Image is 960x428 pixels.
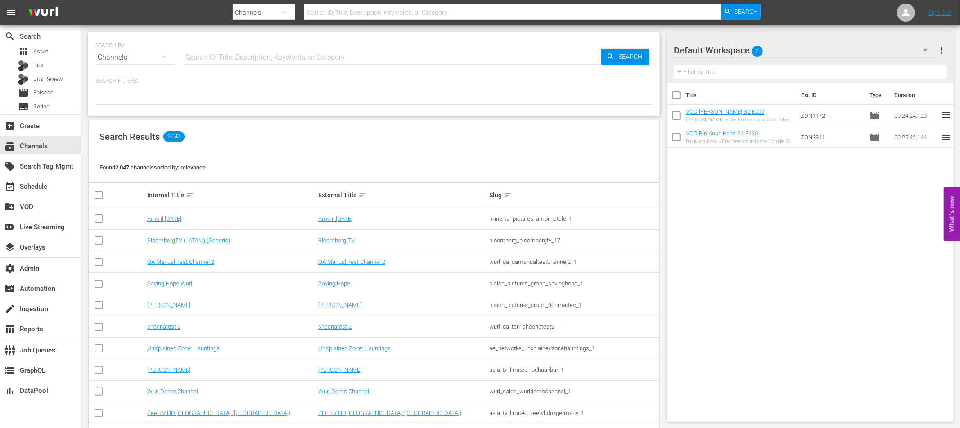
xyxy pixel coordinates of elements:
span: reorder [940,110,951,120]
span: 2,047 [163,131,185,142]
div: Bin Kuch Kahe - Eine herrlich indische Familie S1 E120 [686,138,793,144]
span: Job Queues [5,345,15,356]
span: Series [33,102,50,111]
td: ZON1172 [797,105,866,126]
a: VOD [PERSON_NAME] S2 E252 [686,108,764,115]
a: [PERSON_NAME] [147,302,190,308]
a: [PERSON_NAME] [147,366,190,373]
span: Bits Review [33,75,63,84]
span: GraphQL [5,365,15,376]
div: plaion_pictures_gmbh_savinghope_1 [490,280,658,287]
div: asia_tv_limited_zeetvhdukgermany_1 [490,410,658,416]
a: UnXplained Zone: Hauntings [147,345,220,352]
span: menu [5,7,16,18]
div: Bits [18,60,29,71]
span: Episode [870,110,880,121]
div: Default Workspace [674,38,936,63]
div: wurl_qa_qamanualtestchannel2_1 [490,259,658,265]
div: [PERSON_NAME] – Die Prinzessin und der Mogul S2 E252 [686,117,793,123]
span: sort [186,191,194,199]
span: Series [18,101,29,112]
button: Search [721,4,761,20]
span: Channels [5,141,15,152]
span: Found 2,047 channels sorted by: relevance [99,164,206,171]
div: wurl_sales_wurldemochannel_1 [490,388,658,395]
span: Live Streaming [5,222,15,232]
span: Search Results [99,131,160,142]
td: ZON3311 [797,126,866,148]
a: Sign Out [928,9,951,16]
a: sheenatest 2 [318,323,352,330]
th: Ext. ID [796,83,864,108]
div: External Title [318,190,487,201]
a: QA Manual Test Channel 2 [318,259,385,265]
span: Search [735,4,758,20]
a: VOD Bin Kuch Kahe S1 E120 [686,130,758,137]
span: Episode [870,132,880,143]
span: Episode [18,88,29,98]
div: asia_tv_limited_jodhaakbar_1 [490,366,658,373]
span: sort [358,191,366,199]
span: Asset [33,47,48,56]
div: minerva_pictures_amoilnatale_1 [490,215,658,222]
th: Title [686,83,796,108]
span: Episode [33,88,54,97]
td: 00:25:42.144 [891,126,940,148]
div: plaion_pictures_gmbh_donmatteo_1 [490,302,658,308]
a: ZEE TV HD [GEOGRAPHIC_DATA] ([GEOGRAPHIC_DATA]) [318,410,461,416]
button: Open Feedback Widget [944,187,960,241]
p: Search Filters: [95,77,653,85]
span: Search Tag Mgmt [5,161,15,172]
img: ans4CAIJ8jUAAAAAAAAAAAAAAAAAAAAAAAAgQb4GAAAAAAAAAAAAAAAAAAAAAAAAJMjXAAAAAAAAAAAAAAAAAAAAAAAAgAT5G... [22,2,65,23]
div: bloomberg_bloombergtv_17 [490,237,658,244]
span: Ingestion [5,303,15,314]
a: Bloomberg TV [318,237,355,244]
a: Zee TV HD [GEOGRAPHIC_DATA] ([GEOGRAPHIC_DATA]) [147,410,290,416]
div: Bits Review [18,74,29,85]
div: ae_networks_unxplainedzonehauntings_1 [490,345,658,352]
div: wurl_qa_ten_sheenatest2_1 [490,323,658,330]
a: Amo il [DATE] [318,215,352,222]
span: Bits [33,61,43,70]
span: Search [615,49,649,65]
span: VOD [5,201,15,212]
th: Duration [889,83,943,108]
span: Overlays [5,242,15,253]
span: Asset [18,46,29,57]
button: more_vert [936,40,947,61]
span: 2 [752,42,763,61]
td: 00:24:24.128 [891,105,940,126]
span: Schedule [5,181,15,192]
a: Saving Hope Wurl [147,280,192,287]
span: Create [5,120,15,131]
span: more_vert [936,45,947,56]
span: Automation [5,283,15,294]
div: Slug [490,190,658,201]
a: [PERSON_NAME] [318,366,361,373]
span: reorder [940,131,951,142]
button: Search [601,49,649,65]
span: Search [5,31,15,42]
a: Wurl Demo Channel [147,388,198,395]
a: QA Manual Test Channel 2 [147,259,214,265]
a: Saving Hope [318,280,350,287]
span: Reports [5,324,15,334]
span: sort [504,191,512,199]
a: sheenatest 2 [147,323,180,330]
a: BloombergTV (LATAM) (Generic) [147,237,230,244]
a: Amo il [DATE] [147,215,181,222]
a: UnXplained Zone: Hauntings [318,345,391,352]
span: DataPool [5,385,15,396]
a: [PERSON_NAME] [318,302,361,308]
span: Admin [5,263,15,274]
th: Type [864,83,889,108]
a: Wurl Demo Channel [318,388,369,395]
div: Internal Title [147,190,315,201]
div: Channels [95,45,175,70]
